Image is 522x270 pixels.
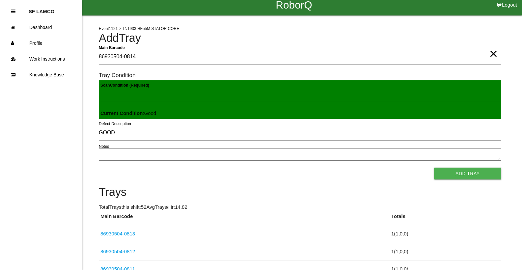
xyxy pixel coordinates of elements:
[489,40,498,54] span: Clear Input
[100,110,156,116] span: : Good
[99,26,179,31] span: Event 1121 > TN1933 HF55M STATOR CORE
[99,186,501,199] h4: Trays
[99,49,501,65] input: Required
[100,110,143,116] b: Current Condition
[29,4,54,14] p: SF LAMCO
[390,225,501,243] td: 1 ( 1 , 0 , 0 )
[100,231,135,236] a: 86930504-0813
[99,45,125,50] b: Main Barcode
[99,144,109,149] label: Notes
[100,83,149,88] b: Scan Condition (Required)
[434,168,501,179] button: Add Tray
[11,4,15,19] div: Close
[99,213,390,225] th: Main Barcode
[99,72,501,78] h6: Tray Condition
[99,121,131,127] label: Defect Description
[390,243,501,260] td: 1 ( 1 , 0 , 0 )
[99,32,501,44] h4: Add Tray
[0,51,82,67] a: Work Instructions
[0,19,82,35] a: Dashboard
[390,213,501,225] th: Totals
[0,35,82,51] a: Profile
[100,249,135,254] a: 86930504-0812
[0,67,82,83] a: Knowledge Base
[99,203,501,211] p: Total Trays this shift: 52 Avg Trays /Hr: 14.82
